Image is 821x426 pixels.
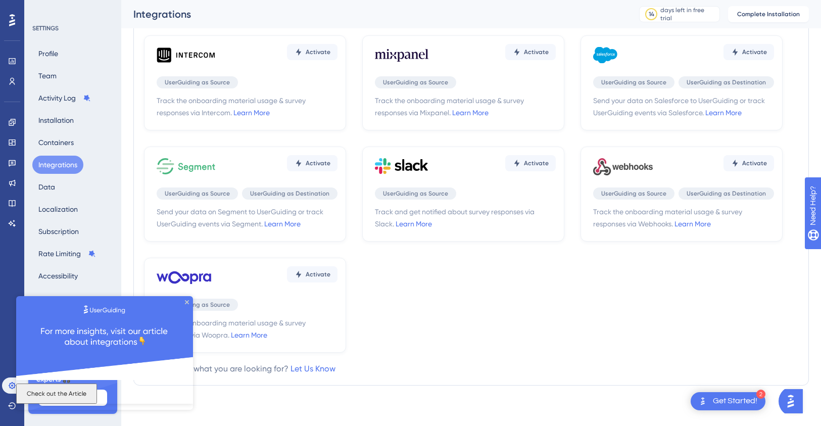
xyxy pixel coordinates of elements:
button: Complete Installation [728,6,809,22]
a: Let Us Know [291,364,335,373]
a: Learn More [452,109,489,117]
div: 14 [649,10,654,18]
span: Activate [306,270,330,278]
span: UserGuiding as Source [601,190,666,198]
button: Activate [287,44,337,60]
button: Activate [505,44,556,60]
button: Localization [32,200,84,218]
span: Activate [524,48,549,56]
a: Learn More [396,220,432,228]
span: UserGuiding as Source [383,78,448,86]
span: Track and get notified about survey responses via Slack. [375,206,556,230]
span: Need Help? [24,3,63,15]
a: Learn More [231,331,267,339]
button: Activity Log [32,89,97,107]
span: Activate [742,159,767,167]
span: UserGuiding as Source [165,78,230,86]
span: UserGuiding as Source [383,190,448,198]
button: Activate [287,155,337,171]
span: Track the onboarding material usage & survey responses via Webhooks. [593,206,774,230]
button: Containers [32,133,80,152]
div: days left in free trial [660,6,716,22]
span: Track the onboarding material usage & survey responses via Intercom. [157,94,337,119]
button: Activate [723,155,774,171]
button: Profile [32,44,64,63]
button: Team [32,67,63,85]
a: Learn More [674,220,711,228]
span: Activate [742,48,767,56]
span: UserGuiding as Source [601,78,666,86]
span: UserGuiding as Destination [687,190,766,198]
div: 2 [756,390,765,399]
span: Send your data on Salesforce to UserGuiding or track UserGuiding events via Salesforce. [593,94,774,119]
span: UserGuiding as Destination [250,190,329,198]
span: UserGuiding as Destination [687,78,766,86]
div: Open Get Started! checklist, remaining modules: 2 [691,392,765,410]
span: Activate [524,159,549,167]
button: Rate Limiting [32,245,102,263]
span: Track the onboarding material usage & survey responses via Mixpanel. [375,94,556,119]
span: UserGuiding as Source [165,190,230,198]
button: Data [32,178,61,196]
span: Activate [306,159,330,167]
div: Get Started! [713,396,757,407]
button: Accessibility [32,267,84,285]
span: UserGuiding as Source [165,301,230,309]
span: Activate [306,48,330,56]
div: SETTINGS [32,24,114,32]
a: Learn More [233,109,270,117]
a: Learn More [705,109,742,117]
iframe: UserGuiding AI Assistant Launcher [779,386,809,416]
div: Integrations [133,7,614,21]
div: Couldn’t find what you are looking for? [144,363,335,375]
img: launcher-image-alternative-text [697,395,709,407]
button: Integrations [32,156,83,174]
a: Learn More [264,220,301,228]
button: Activate [723,44,774,60]
button: Installation [32,111,80,129]
span: Complete Installation [737,10,800,18]
span: Track the onboarding material usage & survey responses via Woopra. [157,317,337,341]
div: Close Preview [169,4,173,8]
span: Send your data on Segment to UserGuiding or track UserGuiding events via Segment. [157,206,337,230]
button: Activate [287,266,337,282]
button: Activate [505,155,556,171]
button: Subscription [32,222,85,241]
